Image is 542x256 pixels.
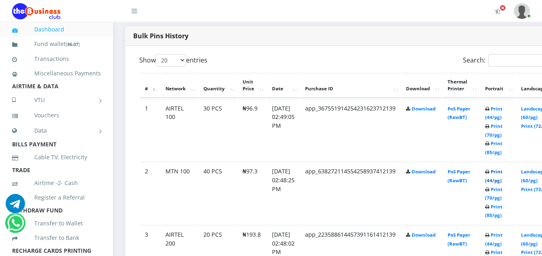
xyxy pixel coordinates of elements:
td: 30 PCS [199,99,237,161]
img: Logo [12,3,61,19]
a: Airtime -2- Cash [12,174,101,192]
small: [ ] [66,41,80,47]
th: Download: activate to sort column ascending [401,73,442,98]
a: Transfer to Bank [12,229,101,247]
a: Download [412,106,435,112]
td: AIRTEL 100 [161,99,198,161]
a: PoS Paper (RawBT) [448,106,470,121]
a: VTU [12,90,101,110]
a: Dashboard [12,20,101,39]
th: Purchase ID: activate to sort column ascending [300,73,400,98]
a: Vouchers [12,106,101,125]
th: #: activate to sort column descending [140,73,160,98]
th: Date: activate to sort column ascending [267,73,299,98]
a: Register a Referral [12,188,101,207]
td: app_638272114554258937412139 [300,162,400,224]
td: ₦97.3 [238,162,266,224]
td: MTN 100 [161,162,198,224]
td: [DATE] 02:48:25 PM [267,162,299,224]
a: Data [12,121,101,141]
a: Chat for support [6,200,25,213]
label: Show entries [139,54,207,67]
a: PoS Paper (RawBT) [448,169,470,183]
a: Download [412,232,435,238]
a: Print (44/pg) [485,232,502,247]
td: 1 [140,99,160,161]
i: Activate Your Membership [495,8,501,15]
a: Transactions [12,50,101,68]
a: PoS Paper (RawBT) [448,232,470,247]
th: Unit Price: activate to sort column ascending [238,73,266,98]
th: Thermal Printer: activate to sort column ascending [443,73,479,98]
a: Print (44/pg) [485,106,502,121]
td: [DATE] 02:49:05 PM [267,99,299,161]
a: Download [412,169,435,175]
a: Miscellaneous Payments [12,64,101,83]
td: 40 PCS [199,162,237,224]
span: Activate Your Membership [500,5,506,11]
a: Fund wallet[86.07] [12,35,101,54]
th: Quantity: activate to sort column ascending [199,73,237,98]
a: Print (70/pg) [485,123,502,138]
a: Print (70/pg) [485,186,502,201]
th: Network: activate to sort column ascending [161,73,198,98]
th: Portrait: activate to sort column ascending [480,73,515,98]
strong: Bulk Pins History [133,31,188,40]
b: 86.07 [67,41,78,47]
a: Chat for support [7,219,24,233]
a: Print (85/pg) [485,140,502,155]
a: Print (44/pg) [485,169,502,183]
a: Transfer to Wallet [12,214,101,233]
td: ₦96.9 [238,99,266,161]
td: 2 [140,162,160,224]
a: Cable TV, Electricity [12,148,101,167]
td: app_367551914254231623712139 [300,99,400,161]
a: Print (85/pg) [485,204,502,219]
select: Showentries [156,54,186,67]
img: User [514,3,530,19]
